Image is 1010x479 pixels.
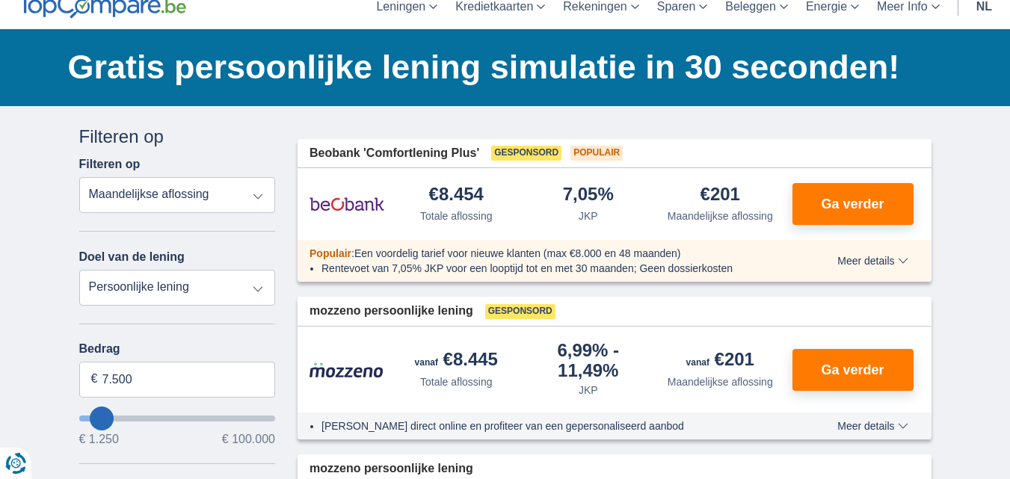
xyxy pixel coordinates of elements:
span: Ga verder [821,197,884,211]
div: JKP [579,208,598,223]
span: mozzeno persoonlijke lening [310,303,473,320]
div: Maandelijkse aflossing [668,208,773,223]
button: Ga verder [792,349,914,391]
span: Ga verder [821,363,884,377]
div: Maandelijkse aflossing [668,374,773,389]
div: 6,99% [529,342,649,380]
span: Populair [310,247,351,259]
button: Meer details [826,420,919,432]
span: mozzeno persoonlijke lening [310,460,473,478]
li: Rentevoet van 7,05% JKP voor een looptijd tot en met 30 maanden; Geen dossierkosten [321,261,783,276]
div: 7,05% [563,185,614,205]
button: Ga verder [792,183,914,225]
div: €201 [700,185,740,205]
span: € 100.000 [222,433,275,445]
h1: Gratis persoonlijke lening simulatie in 30 seconden! [68,44,932,90]
li: [PERSON_NAME] direct online en profiteer van een gepersonaliseerd aanbod [321,418,783,433]
label: Bedrag [79,342,276,356]
label: Doel van de lening [79,250,185,264]
div: €8.454 [429,185,484,205]
input: wantToBorrow [79,415,276,421]
div: Totale aflossing [420,374,493,389]
div: : [298,246,795,261]
label: Filteren op [79,158,141,171]
span: Gesponsord [485,304,555,319]
span: Meer details [837,421,908,431]
img: product.pl.alt Mozzeno [310,362,384,378]
span: Meer details [837,256,908,266]
div: Totale aflossing [420,208,493,223]
span: € [91,371,98,388]
button: Meer details [826,255,919,267]
span: Populair [570,146,623,161]
div: JKP [579,383,598,398]
span: Een voordelig tarief voor nieuwe klanten (max €8.000 en 48 maanden) [354,247,681,259]
span: Beobank 'Comfortlening Plus' [310,145,479,162]
div: €201 [686,350,754,371]
span: € 1.250 [79,433,119,445]
div: Filteren op [79,124,276,149]
span: Gesponsord [491,146,561,161]
div: €8.445 [415,350,498,371]
img: product.pl.alt Beobank [310,185,384,223]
